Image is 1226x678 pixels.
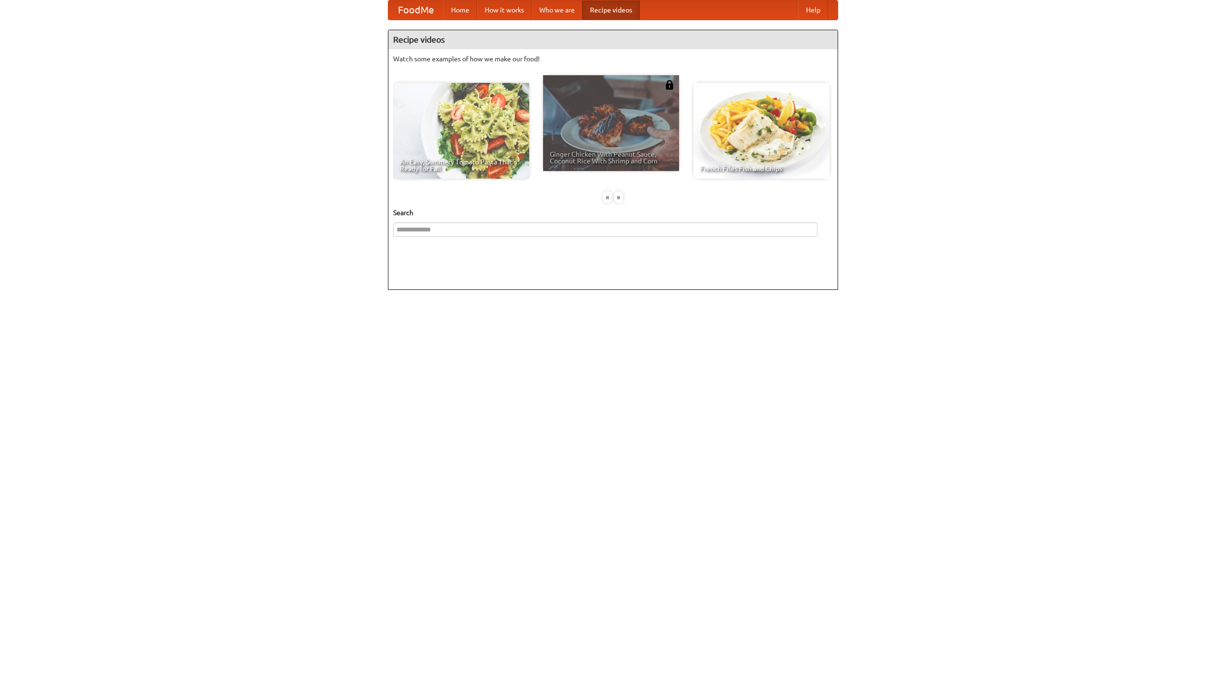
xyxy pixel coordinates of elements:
[443,0,477,20] a: Home
[693,83,829,179] a: French Fries Fish and Chips
[582,0,640,20] a: Recipe videos
[665,80,674,90] img: 483408.png
[614,191,623,203] div: »
[532,0,582,20] a: Who we are
[388,30,838,49] h4: Recipe videos
[388,0,443,20] a: FoodMe
[477,0,532,20] a: How it works
[393,54,833,64] p: Watch some examples of how we make our food!
[603,191,612,203] div: «
[798,0,828,20] a: Help
[393,208,833,218] h5: Search
[700,165,823,172] span: French Fries Fish and Chips
[400,159,522,172] span: An Easy, Summery Tomato Pasta That's Ready for Fall
[393,83,529,179] a: An Easy, Summery Tomato Pasta That's Ready for Fall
